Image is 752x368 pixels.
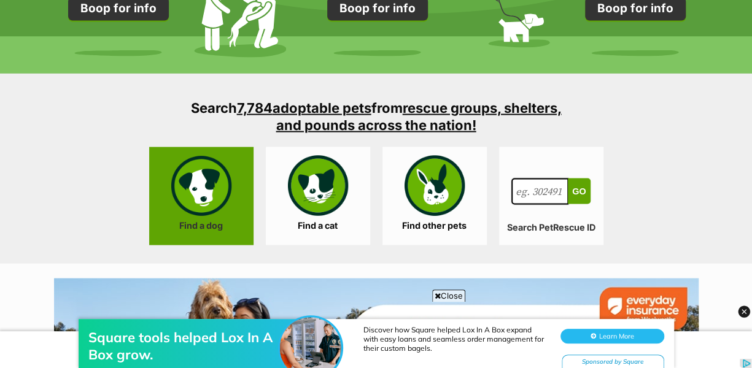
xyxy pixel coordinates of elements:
img: Square tools helped Lox In A Box grow. [280,23,341,84]
div: Square tools helped Lox In A Box grow. [88,34,285,69]
a: 7,784adoptable pets [237,99,371,115]
button: Go [568,178,590,204]
div: Discover how Square helped Lox In A Box expand with easy loans and seamless order management for ... [363,31,548,58]
span: Close [432,289,465,302]
a: Find a dog [149,147,254,245]
a: Find other pets [382,147,487,245]
input: eg. 302491 [511,178,569,205]
a: rescue groups, shelters, and pounds across the nation! [276,99,562,132]
a: Find a cat [266,147,370,245]
button: Learn More [560,34,664,49]
span: 7,784 [237,99,273,115]
h3: Search from [180,99,573,133]
div: Sponsored by Square [562,60,664,75]
img: close_dark_3x.png [738,305,750,318]
label: Search PetRescue ID [499,222,603,232]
